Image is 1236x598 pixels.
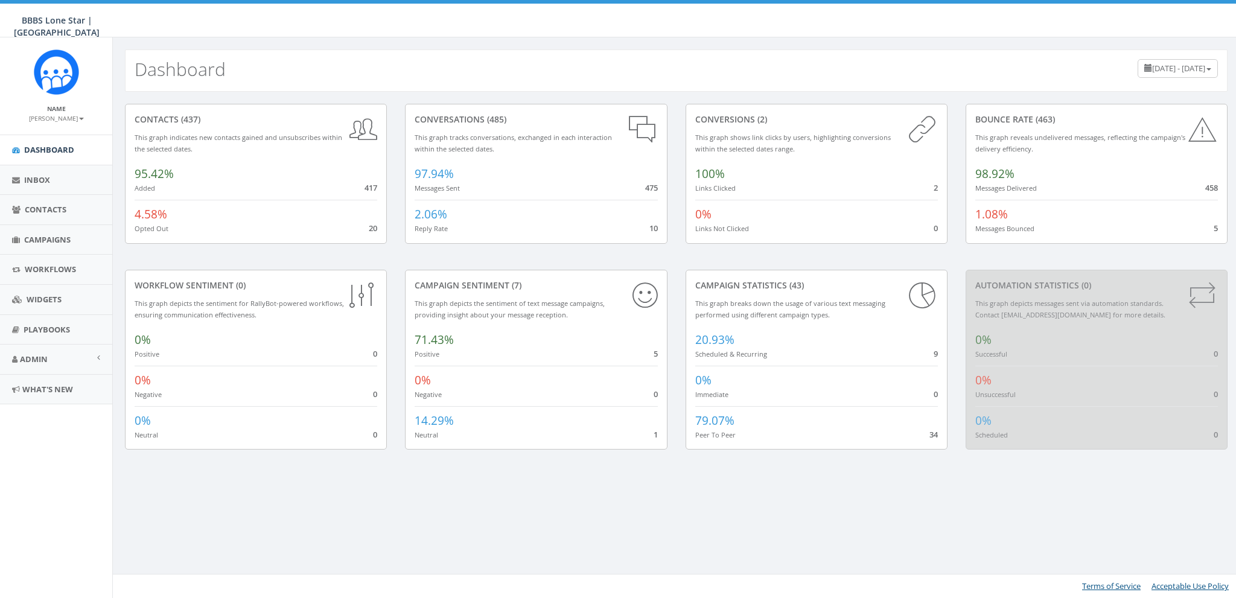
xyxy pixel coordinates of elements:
small: Links Clicked [695,183,736,192]
small: Peer To Peer [695,430,736,439]
span: 0% [135,413,151,428]
div: contacts [135,113,377,126]
span: 14.29% [415,413,454,428]
small: This graph indicates new contacts gained and unsubscribes within the selected dates. [135,133,342,153]
span: 0 [654,389,658,399]
span: 0 [1214,429,1218,440]
small: Messages Delivered [975,183,1037,192]
span: 97.94% [415,166,454,182]
span: 0% [975,372,992,388]
span: 0 [1214,348,1218,359]
span: Admin [20,354,48,364]
span: 71.43% [415,332,454,348]
h2: Dashboard [135,59,226,79]
div: Campaign Statistics [695,279,938,291]
span: What's New [22,384,73,395]
span: 475 [645,182,658,193]
span: 10 [649,223,658,234]
span: (2) [755,113,767,125]
span: Campaigns [24,234,71,245]
small: Negative [135,390,162,399]
small: Opted Out [135,224,168,233]
small: Negative [415,390,442,399]
span: Workflows [25,264,76,275]
span: (437) [179,113,200,125]
span: 0% [975,413,992,428]
small: This graph breaks down the usage of various text messaging performed using different campaign types. [695,299,885,319]
span: 1 [654,429,658,440]
img: Rally_Corp_Icon.png [34,49,79,95]
span: 0 [934,389,938,399]
span: 98.92% [975,166,1015,182]
small: This graph depicts the sentiment of text message campaigns, providing insight about your message ... [415,299,605,319]
a: Acceptable Use Policy [1152,581,1229,591]
span: 0% [975,332,992,348]
div: conversions [695,113,938,126]
small: Scheduled & Recurring [695,349,767,358]
span: 20 [369,223,377,234]
small: Name [47,104,66,113]
span: 0 [373,348,377,359]
span: Contacts [25,204,66,215]
span: 9 [934,348,938,359]
span: 458 [1205,182,1218,193]
small: This graph reveals undelivered messages, reflecting the campaign's delivery efficiency. [975,133,1185,153]
span: 417 [365,182,377,193]
small: Added [135,183,155,192]
span: 2.06% [415,206,447,222]
span: 0 [934,223,938,234]
div: conversations [415,113,657,126]
span: (43) [787,279,804,291]
small: Positive [415,349,439,358]
span: 5 [654,348,658,359]
span: 34 [929,429,938,440]
span: (0) [234,279,246,291]
span: 0 [1214,389,1218,399]
span: 5 [1214,223,1218,234]
span: 0% [135,372,151,388]
span: (463) [1033,113,1055,125]
span: 1.08% [975,206,1008,222]
span: (0) [1079,279,1091,291]
small: This graph tracks conversations, exchanged in each interaction within the selected dates. [415,133,612,153]
a: [PERSON_NAME] [29,112,84,123]
span: BBBS Lone Star | [GEOGRAPHIC_DATA] [14,14,100,38]
span: 0 [373,389,377,399]
div: Bounce Rate [975,113,1218,126]
small: [PERSON_NAME] [29,114,84,122]
small: Scheduled [975,430,1008,439]
small: Neutral [135,430,158,439]
span: (7) [509,279,521,291]
span: Playbooks [24,324,70,335]
span: 2 [934,182,938,193]
small: Neutral [415,430,438,439]
small: Reply Rate [415,224,448,233]
span: [DATE] - [DATE] [1152,63,1205,74]
small: Unsuccessful [975,390,1016,399]
span: Widgets [27,294,62,305]
span: 0% [695,372,712,388]
span: 100% [695,166,725,182]
span: Dashboard [24,144,74,155]
small: Immediate [695,390,728,399]
small: This graph depicts messages sent via automation standards. Contact [EMAIL_ADDRESS][DOMAIN_NAME] f... [975,299,1165,319]
span: 0% [695,206,712,222]
small: Messages Bounced [975,224,1034,233]
span: 0 [373,429,377,440]
small: Successful [975,349,1007,358]
div: Automation Statistics [975,279,1218,291]
small: Messages Sent [415,183,460,192]
span: 0% [135,332,151,348]
a: Terms of Service [1082,581,1141,591]
div: Campaign Sentiment [415,279,657,291]
div: Workflow Sentiment [135,279,377,291]
small: This graph depicts the sentiment for RallyBot-powered workflows, ensuring communication effective... [135,299,344,319]
small: Links Not Clicked [695,224,749,233]
span: 0% [415,372,431,388]
small: Positive [135,349,159,358]
span: 4.58% [135,206,167,222]
small: This graph shows link clicks by users, highlighting conversions within the selected dates range. [695,133,891,153]
span: 20.93% [695,332,734,348]
span: Inbox [24,174,50,185]
span: (485) [485,113,506,125]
